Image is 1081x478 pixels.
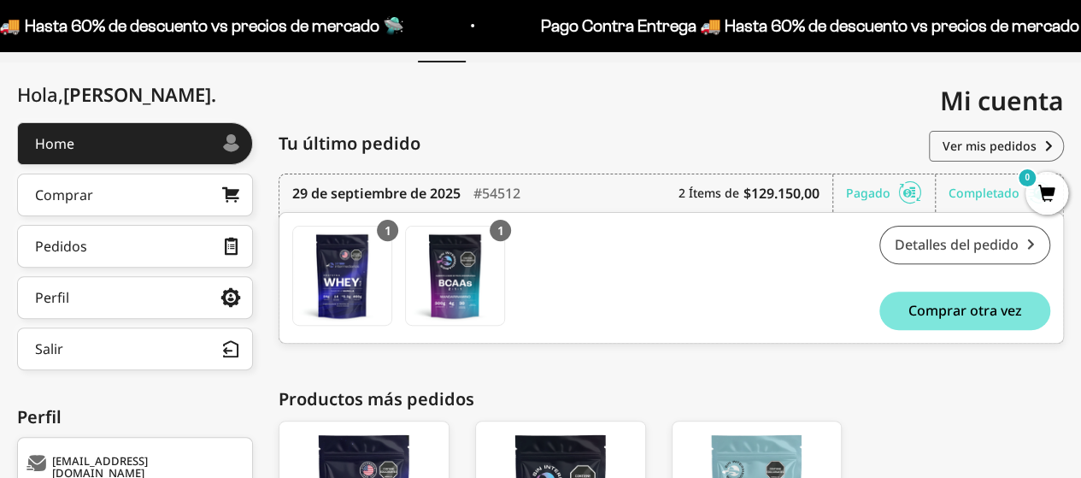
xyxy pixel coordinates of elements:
[879,292,1050,330] button: Comprar otra vez
[17,84,216,105] div: Hola,
[846,174,936,212] div: Pagado
[940,83,1064,118] span: Mi cuenta
[879,226,1050,264] a: Detalles del pedido
[17,276,253,319] a: Perfil
[1017,168,1037,188] mark: 0
[473,174,520,212] div: #54512
[292,226,392,326] a: Proteína Whey - Vainilla / 1 libra (460g)
[1025,186,1068,204] a: 0
[35,342,63,356] div: Salir
[292,183,461,204] time: 29 de septiembre de 2025
[679,174,833,212] div: 2 Ítems de
[391,12,954,39] p: Pago Contra Entrega 🚚 Hasta 60% de descuento vs precios de mercado 🛸
[405,226,505,326] a: BCAAs sabor Limón - Mandarina (2:1:1)
[279,387,1064,412] div: Productos más pedidos
[17,404,253,430] div: Perfil
[211,81,216,107] span: .
[949,174,1050,212] div: Completado
[743,183,820,204] b: $129.150,00
[279,131,420,156] span: Tu último pedido
[293,227,391,325] img: Translation missing: es.Proteína Whey - Vainilla / 1 libra (460g)
[63,81,216,107] span: [PERSON_NAME]
[377,220,398,241] div: 1
[929,131,1064,162] a: Ver mis pedidos
[35,239,87,253] div: Pedidos
[17,122,253,165] a: Home
[908,304,1022,317] span: Comprar otra vez
[17,174,253,216] a: Comprar
[17,225,253,268] a: Pedidos
[35,137,74,150] div: Home
[406,227,504,325] img: Translation missing: es.BCAAs sabor Limón - Mandarina (2:1:1)
[35,291,69,304] div: Perfil
[490,220,511,241] div: 1
[17,328,253,370] button: Salir
[35,188,93,202] div: Comprar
